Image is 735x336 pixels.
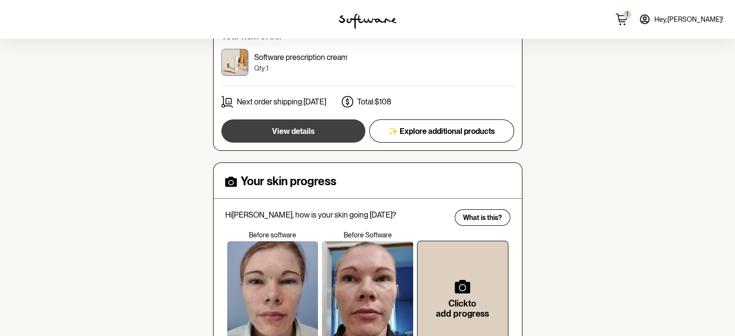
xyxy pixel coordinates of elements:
span: 1 [623,11,631,17]
span: What is this? [463,214,502,222]
p: Hi [PERSON_NAME] , how is your skin going [DATE]? [225,210,448,219]
p: Next order shipping: [DATE] [237,97,326,106]
p: Total: $108 [357,97,391,106]
h6: Click to add progress [433,298,492,319]
img: ckrjbatcs00043h5xe9qhdgir.jpg [221,49,248,76]
img: software logo [339,14,397,29]
span: View details [272,127,315,136]
p: Before Software [320,231,415,239]
button: ✨ Explore additional products [369,119,514,143]
span: ✨ Explore additional products [389,127,495,136]
p: Qty: 1 [254,64,347,73]
a: Hey,[PERSON_NAME]! [633,8,729,31]
p: Software prescription cream [254,53,347,62]
h4: Your skin progress [241,175,336,189]
span: Hey, [PERSON_NAME] ! [654,15,723,24]
button: What is this? [455,209,510,226]
button: View details [221,119,365,143]
p: Before software [225,231,320,239]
